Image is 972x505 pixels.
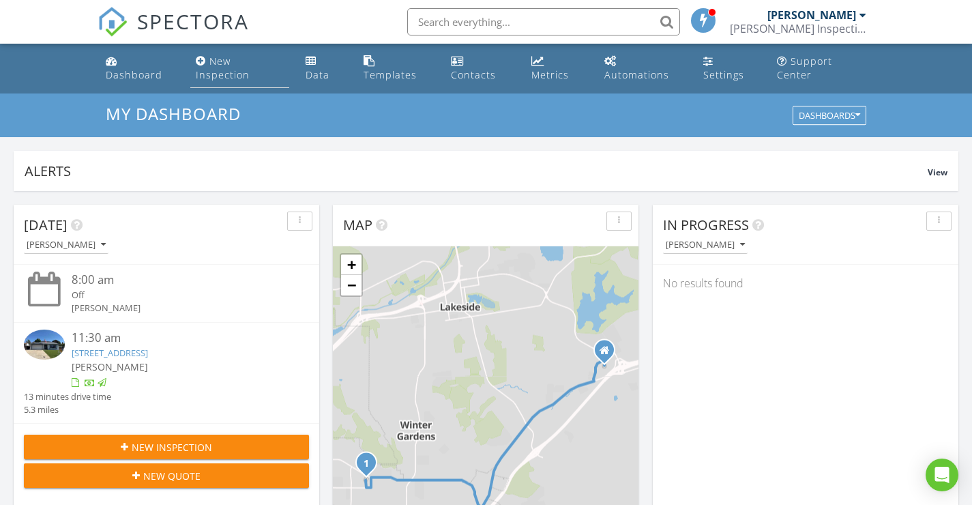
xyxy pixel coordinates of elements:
div: [PERSON_NAME] [767,8,856,22]
div: Templates [364,68,417,81]
div: Off [72,289,286,302]
a: Zoom in [341,255,362,275]
button: Dashboards [793,106,866,126]
div: 8:00 am [72,272,286,289]
i: 1 [364,459,369,468]
div: 1763 Summer Pl Dr, El Cajon, CA 92021 [366,463,374,471]
a: New Inspection [190,49,289,88]
div: No results found [653,265,958,302]
a: Data [300,49,347,88]
a: [STREET_ADDRESS] [72,347,148,359]
span: New Inspection [132,440,212,454]
a: Templates [358,49,435,88]
span: In Progress [663,216,749,234]
div: Settings [703,68,744,81]
div: [PERSON_NAME] [72,302,286,315]
span: [PERSON_NAME] [72,360,148,373]
a: Support Center [771,49,872,88]
div: Dashboards [799,111,860,121]
span: New Quote [143,469,201,483]
button: New Inspection [24,435,309,459]
div: 5.3 miles [24,403,111,416]
button: [PERSON_NAME] [663,236,748,255]
a: Metrics [526,49,588,88]
a: Dashboard [100,49,179,88]
div: 13 minutes drive time [24,390,111,403]
div: 11:30 am [72,330,286,347]
a: Settings [698,49,761,88]
a: Zoom out [341,275,362,295]
a: 11:30 am [STREET_ADDRESS] [PERSON_NAME] 13 minutes drive time 5.3 miles [24,330,309,417]
div: 9305 Tiffany Park Pl , El Cajon CA 92021 [604,350,613,358]
div: Data [306,68,329,81]
div: Metrics [531,68,569,81]
img: The Best Home Inspection Software - Spectora [98,7,128,37]
span: View [928,167,947,178]
div: [PERSON_NAME] [27,240,106,250]
a: Automations (Basic) [599,49,687,88]
a: SPECTORA [98,18,249,47]
div: Open Intercom Messenger [926,459,958,491]
button: New Quote [24,463,309,488]
div: [PERSON_NAME] [666,240,745,250]
div: Dashboard [106,68,162,81]
div: Alerts [25,162,928,180]
span: SPECTORA [137,7,249,35]
button: [PERSON_NAME] [24,236,108,255]
div: Top Rank Inspections [730,22,866,35]
img: 9352135%2Fcover_photos%2FBObmTszby0DhqVHUUIf0%2Fsmall.jpg [24,330,65,360]
div: Contacts [451,68,496,81]
div: Automations [604,68,669,81]
input: Search everything... [407,8,680,35]
span: Map [343,216,372,234]
div: Support Center [777,55,832,81]
div: New Inspection [196,55,250,81]
a: Contacts [445,49,515,88]
span: My Dashboard [106,102,241,125]
span: [DATE] [24,216,68,234]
